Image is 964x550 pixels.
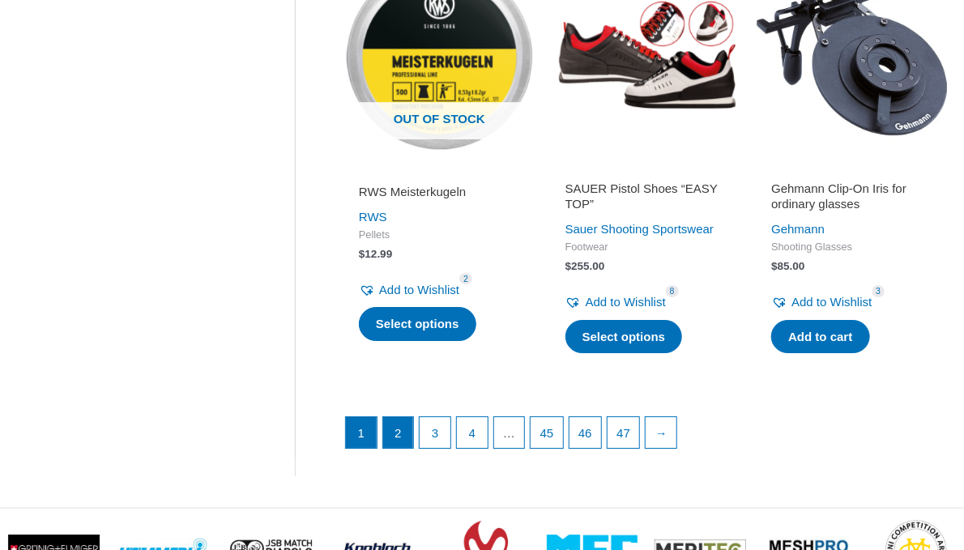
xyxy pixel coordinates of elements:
[646,417,676,448] a: →
[420,417,450,448] a: Page 3
[565,222,714,236] a: Sauer Shooting Sportswear
[565,260,572,272] span: $
[565,291,666,313] a: Add to Wishlist
[359,228,520,242] span: Pellets
[565,161,727,181] iframe: Customer reviews powered by Trustpilot
[569,417,601,448] a: Page 46
[771,291,872,313] a: Add to Wishlist
[565,181,727,212] h2: SAUER Pistol Shoes “EASY TOP”
[771,181,932,219] a: Gehmann Clip-On Iris for ordinary glasses
[666,285,679,297] span: 8
[771,260,778,272] span: $
[344,416,947,457] nav: Product Pagination
[359,248,392,260] bdi: 12.99
[359,184,520,200] h2: RWS Meisterkugeln
[379,283,459,296] span: Add to Wishlist
[457,417,488,448] a: Page 4
[359,210,387,224] a: RWS
[346,417,377,448] span: Page 1
[771,241,932,254] span: Shooting Glasses
[565,181,727,219] a: SAUER Pistol Shoes “EASY TOP”
[359,307,476,341] a: Select options for “RWS Meisterkugeln”
[771,161,932,181] iframe: Customer reviews powered by Trustpilot
[383,417,414,448] a: Page 2
[565,241,727,254] span: Footwear
[771,222,825,236] a: Gehmann
[459,273,472,285] span: 2
[359,279,459,301] a: Add to Wishlist
[565,320,683,354] a: Select options for “SAUER Pistol Shoes "EASY TOP"”
[586,295,666,309] span: Add to Wishlist
[791,295,872,309] span: Add to Wishlist
[531,417,562,448] a: Page 45
[356,102,523,139] span: Out of stock
[771,181,932,212] h2: Gehmann Clip-On Iris for ordinary glasses
[771,260,804,272] bdi: 85.00
[771,320,869,354] a: Add to cart: “Gehmann Clip-On Iris for ordinary glasses”
[565,260,605,272] bdi: 255.00
[359,184,520,206] a: RWS Meisterkugeln
[608,417,639,448] a: Page 47
[359,248,365,260] span: $
[359,161,520,181] iframe: Customer reviews powered by Trustpilot
[494,417,525,448] span: …
[872,285,885,297] span: 3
